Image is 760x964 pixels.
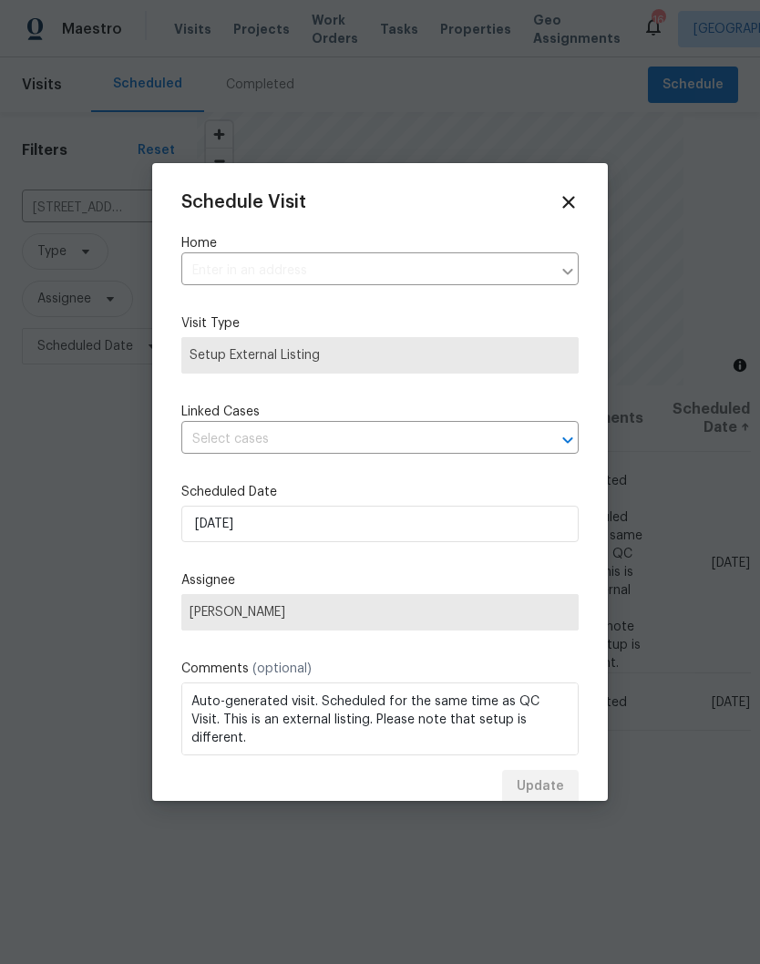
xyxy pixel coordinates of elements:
span: Linked Cases [181,403,260,421]
textarea: Auto-generated visit. Scheduled for the same time as QC Visit. This is an external listing. Pleas... [181,682,579,755]
input: M/D/YYYY [181,506,579,542]
span: Setup External Listing [190,346,570,364]
label: Home [181,234,579,252]
input: Enter in an address [181,257,551,285]
span: Close [559,192,579,212]
label: Visit Type [181,314,579,333]
button: Open [555,427,580,453]
span: [PERSON_NAME] [190,605,570,620]
span: Schedule Visit [181,193,306,211]
label: Scheduled Date [181,483,579,501]
span: (optional) [252,662,312,675]
label: Comments [181,660,579,678]
label: Assignee [181,571,579,590]
input: Select cases [181,426,528,454]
